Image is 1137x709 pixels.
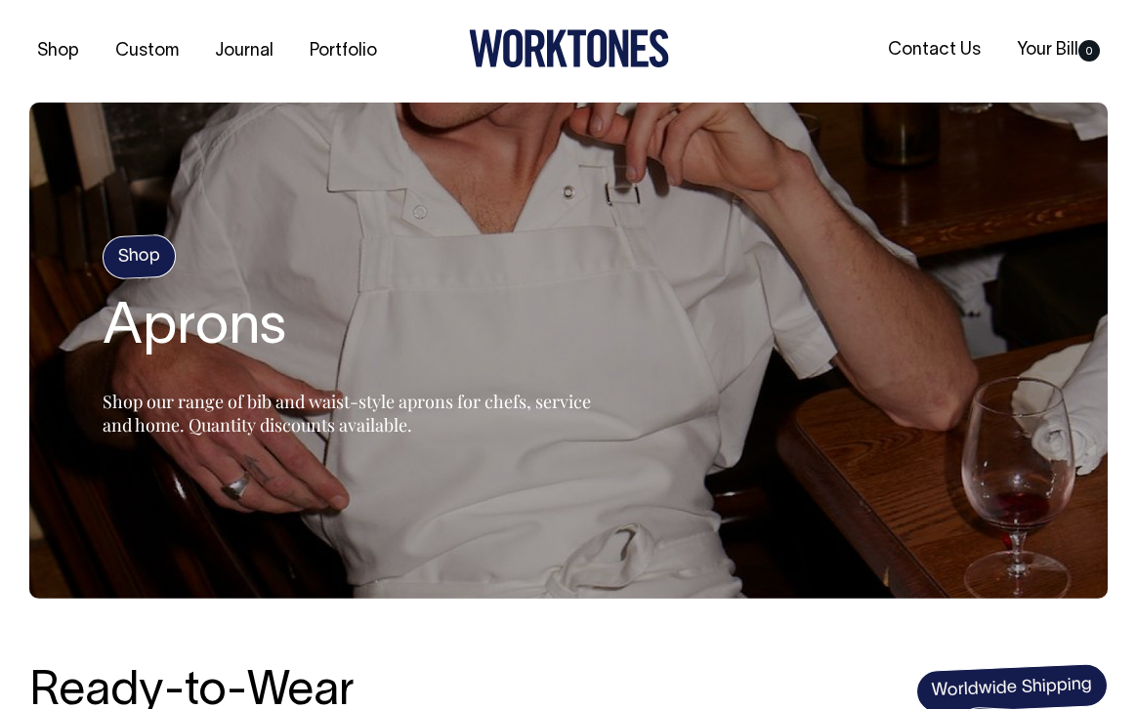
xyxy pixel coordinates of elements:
[102,233,177,279] h4: Shop
[103,390,591,437] span: Shop our range of bib and waist-style aprons for chefs, service and home. Quantity discounts avai...
[29,35,87,67] a: Shop
[207,35,281,67] a: Journal
[107,35,187,67] a: Custom
[1009,34,1108,66] a: Your Bill0
[1078,40,1100,62] span: 0
[103,298,591,360] h2: Aprons
[880,34,989,66] a: Contact Us
[302,35,385,67] a: Portfolio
